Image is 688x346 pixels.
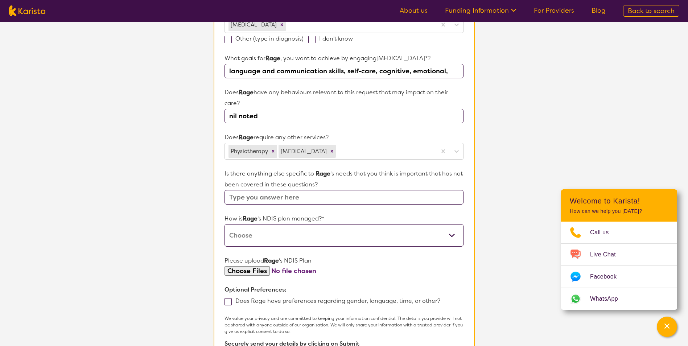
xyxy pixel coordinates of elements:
[445,6,516,15] a: Funding Information
[224,297,445,305] label: Does Rage have preferences regarding gender, language, time, or other?
[224,315,463,335] p: We value your privacy and are committed to keeping your information confidential. The details you...
[224,64,463,78] input: Type you answer here
[561,189,677,310] div: Channel Menu
[316,170,330,177] strong: Rage
[561,222,677,310] ul: Choose channel
[224,213,463,224] p: How is 's NDIS plan managed?*
[224,53,463,64] p: What goals for , you want to achieve by engaging [MEDICAL_DATA] *?
[657,317,677,337] button: Channel Menu
[590,227,618,238] span: Call us
[265,54,280,62] strong: Rage
[328,145,336,158] div: Remove Speech therapy
[224,87,463,109] p: Does have any behaviours relevant to this request that may impact on their care?
[570,197,668,205] h2: Welcome to Karista!
[224,132,463,143] p: Does require any other services?
[590,249,625,260] span: Live Chat
[224,255,463,266] p: Please upload 's NDIS Plan
[570,208,668,214] p: How can we help you [DATE]?
[400,6,428,15] a: About us
[534,6,574,15] a: For Providers
[279,145,328,158] div: [MEDICAL_DATA]
[308,35,358,42] label: I don't know
[278,18,286,31] div: Remove Cerebral Palsy
[228,18,278,31] div: [MEDICAL_DATA]
[239,133,254,141] strong: Rage
[224,286,287,293] b: Optional Preferences:
[228,145,269,158] div: Physiotherapy
[628,7,675,15] span: Back to search
[243,215,258,222] strong: Rage
[224,109,463,123] input: Please briefly explain
[269,145,277,158] div: Remove Physiotherapy
[224,168,463,190] p: Is there anything else specific to 's needs that you think is important that has not been covered...
[224,190,463,205] input: Type you answer here
[264,257,279,264] strong: Rage
[590,293,627,304] span: WhatsApp
[561,288,677,310] a: Web link opens in a new tab.
[9,5,45,16] img: Karista logo
[592,6,606,15] a: Blog
[623,5,679,17] a: Back to search
[224,35,308,42] label: Other (type in diagnosis)
[239,88,254,96] strong: Rage
[590,271,625,282] span: Facebook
